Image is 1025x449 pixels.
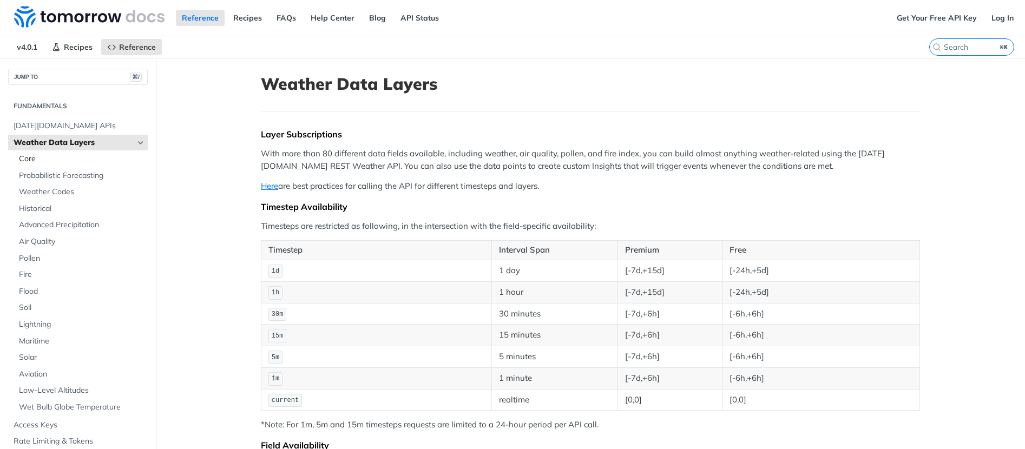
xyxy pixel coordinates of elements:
span: Lightning [19,319,145,330]
span: ⌘/ [130,72,142,82]
a: [DATE][DOMAIN_NAME] APIs [8,118,148,134]
a: Flood [14,283,148,300]
span: Flood [19,286,145,297]
span: Pollen [19,253,145,264]
span: Reference [119,42,156,52]
span: 1m [272,375,279,382]
span: Core [19,154,145,164]
td: 5 minutes [491,346,617,368]
th: Interval Span [491,241,617,260]
a: Log In [985,10,1020,26]
td: [-7d,+6h] [618,325,722,346]
img: Tomorrow.io Weather API Docs [14,6,165,28]
span: v4.0.1 [11,39,43,55]
span: current [272,397,299,404]
td: [-6h,+6h] [722,367,919,389]
span: Access Keys [14,420,145,431]
td: [-7d,+6h] [618,346,722,368]
span: [DATE][DOMAIN_NAME] APIs [14,121,145,131]
td: 1 hour [491,281,617,303]
td: [-6h,+6h] [722,303,919,325]
svg: Search [932,43,941,51]
td: [0,0] [618,389,722,411]
span: 30m [272,311,284,318]
span: Solar [19,352,145,363]
th: Premium [618,241,722,260]
span: 1h [272,289,279,296]
a: Historical [14,201,148,217]
a: Lightning [14,316,148,333]
span: Weather Data Layers [14,137,134,148]
p: *Note: For 1m, 5m and 15m timesteps requests are limited to a 24-hour period per API call. [261,419,920,431]
td: [-7d,+6h] [618,367,722,389]
span: Low-Level Altitudes [19,385,145,396]
a: API Status [395,10,445,26]
a: Reference [176,10,225,26]
span: Advanced Precipitation [19,220,145,230]
span: Rate Limiting & Tokens [14,436,145,447]
td: 30 minutes [491,303,617,325]
h1: Weather Data Layers [261,74,920,94]
a: Probabilistic Forecasting [14,168,148,184]
h2: Fundamentals [8,101,148,111]
span: Fire [19,269,145,280]
span: 5m [272,354,279,361]
td: [-7d,+15d] [618,260,722,281]
a: Blog [363,10,392,26]
td: [-7d,+15d] [618,281,722,303]
a: Core [14,151,148,167]
a: Fire [14,267,148,283]
button: JUMP TO⌘/ [8,69,148,85]
td: [-24h,+5d] [722,281,919,303]
a: Pollen [14,250,148,267]
div: Timestep Availability [261,201,920,212]
a: FAQs [271,10,302,26]
span: Recipes [64,42,93,52]
span: Aviation [19,369,145,380]
a: Soil [14,300,148,316]
a: Weather Data LayersHide subpages for Weather Data Layers [8,135,148,151]
span: Maritime [19,336,145,347]
a: Here [261,181,278,191]
span: Wet Bulb Globe Temperature [19,402,145,413]
a: Reference [101,39,162,55]
td: 15 minutes [491,325,617,346]
a: Advanced Precipitation [14,217,148,233]
span: Probabilistic Forecasting [19,170,145,181]
a: Access Keys [8,417,148,433]
button: Hide subpages for Weather Data Layers [136,138,145,147]
a: Get Your Free API Key [891,10,983,26]
a: Solar [14,349,148,366]
a: Weather Codes [14,184,148,200]
p: Timesteps are restricted as following, in the intersection with the field-specific availability: [261,220,920,233]
a: Aviation [14,366,148,382]
td: [0,0] [722,389,919,411]
span: Soil [19,302,145,313]
td: [-6h,+6h] [722,346,919,368]
kbd: ⌘K [997,42,1011,52]
td: 1 minute [491,367,617,389]
span: 1d [272,267,279,275]
th: Timestep [261,241,492,260]
span: 15m [272,332,284,340]
a: Recipes [46,39,98,55]
span: Weather Codes [19,187,145,197]
td: [-7d,+6h] [618,303,722,325]
p: are best practices for calling the API for different timesteps and layers. [261,180,920,193]
td: [-6h,+6h] [722,325,919,346]
div: Layer Subscriptions [261,129,920,140]
a: Recipes [227,10,268,26]
a: Help Center [305,10,360,26]
a: Air Quality [14,234,148,250]
a: Maritime [14,333,148,349]
span: Historical [19,203,145,214]
a: Wet Bulb Globe Temperature [14,399,148,415]
span: Air Quality [19,236,145,247]
th: Free [722,241,919,260]
td: realtime [491,389,617,411]
td: 1 day [491,260,617,281]
p: With more than 80 different data fields available, including weather, air quality, pollen, and fi... [261,148,920,172]
a: Low-Level Altitudes [14,382,148,399]
td: [-24h,+5d] [722,260,919,281]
